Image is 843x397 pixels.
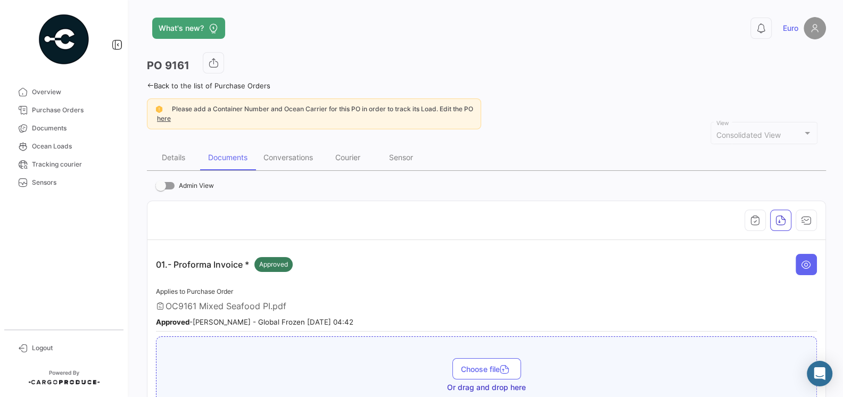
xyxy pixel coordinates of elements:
[162,153,185,162] div: Details
[147,81,270,90] a: Back to the list of Purchase Orders
[263,153,313,162] div: Conversations
[9,155,119,173] a: Tracking courier
[32,343,115,353] span: Logout
[152,18,225,39] button: What's new?
[32,105,115,115] span: Purchase Orders
[155,114,173,122] a: here
[32,123,115,133] span: Documents
[156,318,353,326] small: - [PERSON_NAME] - Global Frozen [DATE] 04:42
[716,130,781,139] span: Consolidated View
[37,13,90,66] img: powered-by.png
[447,382,526,393] span: Or drag and drop here
[32,178,115,187] span: Sensors
[159,23,204,34] span: What's new?
[259,260,288,269] span: Approved
[9,119,119,137] a: Documents
[147,58,189,73] h3: PO 9161
[156,257,293,272] p: 01.- Proforma Invoice *
[452,358,521,379] button: Choose file
[9,173,119,192] a: Sensors
[208,153,247,162] div: Documents
[9,137,119,155] a: Ocean Loads
[156,287,233,295] span: Applies to Purchase Order
[32,160,115,169] span: Tracking courier
[179,179,214,192] span: Admin View
[335,153,360,162] div: Courier
[172,105,473,113] span: Please add a Container Number and Ocean Carrier for this PO in order to track its Load. Edit the PO
[807,361,832,386] div: Abrir Intercom Messenger
[156,318,189,326] b: Approved
[461,365,513,374] span: Choose file
[783,23,798,34] span: Euro
[9,83,119,101] a: Overview
[389,153,413,162] div: Sensor
[32,142,115,151] span: Ocean Loads
[32,87,115,97] span: Overview
[9,101,119,119] a: Purchase Orders
[166,301,286,311] span: OC9161 Mixed Seafood PI.pdf
[804,17,826,39] img: placeholder-user.png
